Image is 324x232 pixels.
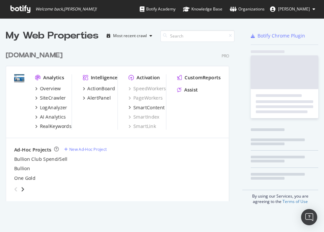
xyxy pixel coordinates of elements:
[35,85,61,92] a: Overview
[6,51,62,60] div: [DOMAIN_NAME]
[83,95,111,101] a: AlertPanel
[221,53,229,59] div: Pro
[177,74,221,81] a: CustomReports
[133,104,165,111] div: SmartContent
[137,74,160,81] div: Activation
[6,29,99,43] div: My Web Properties
[258,32,305,39] div: Botify Chrome Plugin
[14,165,30,172] a: Bullion
[251,32,305,39] a: Botify Chrome Plugin
[40,85,61,92] div: Overview
[282,199,308,204] a: Terms of Use
[183,6,222,12] div: Knowledge Base
[14,175,35,181] a: One Gold
[87,95,111,101] div: AlertPanel
[87,85,115,92] div: ActionBoard
[14,156,67,162] a: Bullion Club Spend/Sell
[40,95,66,101] div: SiteCrawler
[35,113,66,120] a: AI Analytics
[35,123,72,130] a: RealKeywords
[91,74,117,81] div: Intelligence
[40,113,66,120] div: AI Analytics
[6,51,65,60] a: [DOMAIN_NAME]
[129,113,159,120] a: SmartIndex
[83,85,115,92] a: ActionBoard
[242,190,318,204] div: By using our Services, you are agreeing to the
[160,30,235,42] input: Search
[11,184,20,195] div: angle-left
[230,6,265,12] div: Organizations
[14,74,24,82] img: APMEX.com
[14,146,51,153] div: Ad-Hoc Projects
[113,34,147,38] div: Most recent crawl
[104,30,155,41] button: Most recent crawl
[129,123,156,130] a: SmartLink
[69,147,107,152] div: New Ad-Hoc Project
[177,86,198,93] a: Assist
[129,104,165,111] a: SmartContent
[278,6,310,12] span: Zachary Thompson
[43,74,64,81] div: Analytics
[40,123,72,130] div: RealKeywords
[64,147,107,152] a: New Ad-Hoc Project
[129,95,163,101] a: PageWorkers
[265,4,321,15] button: [PERSON_NAME]
[184,86,198,93] div: Assist
[301,209,317,225] div: Open Intercom Messenger
[185,74,221,81] div: CustomReports
[140,6,175,12] div: Botify Academy
[6,43,235,201] div: grid
[35,104,67,111] a: LogAnalyzer
[35,95,66,101] a: SiteCrawler
[20,186,25,193] div: angle-right
[40,104,67,111] div: LogAnalyzer
[35,6,97,12] span: Welcome back, [PERSON_NAME] !
[129,85,166,92] a: SpeedWorkers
